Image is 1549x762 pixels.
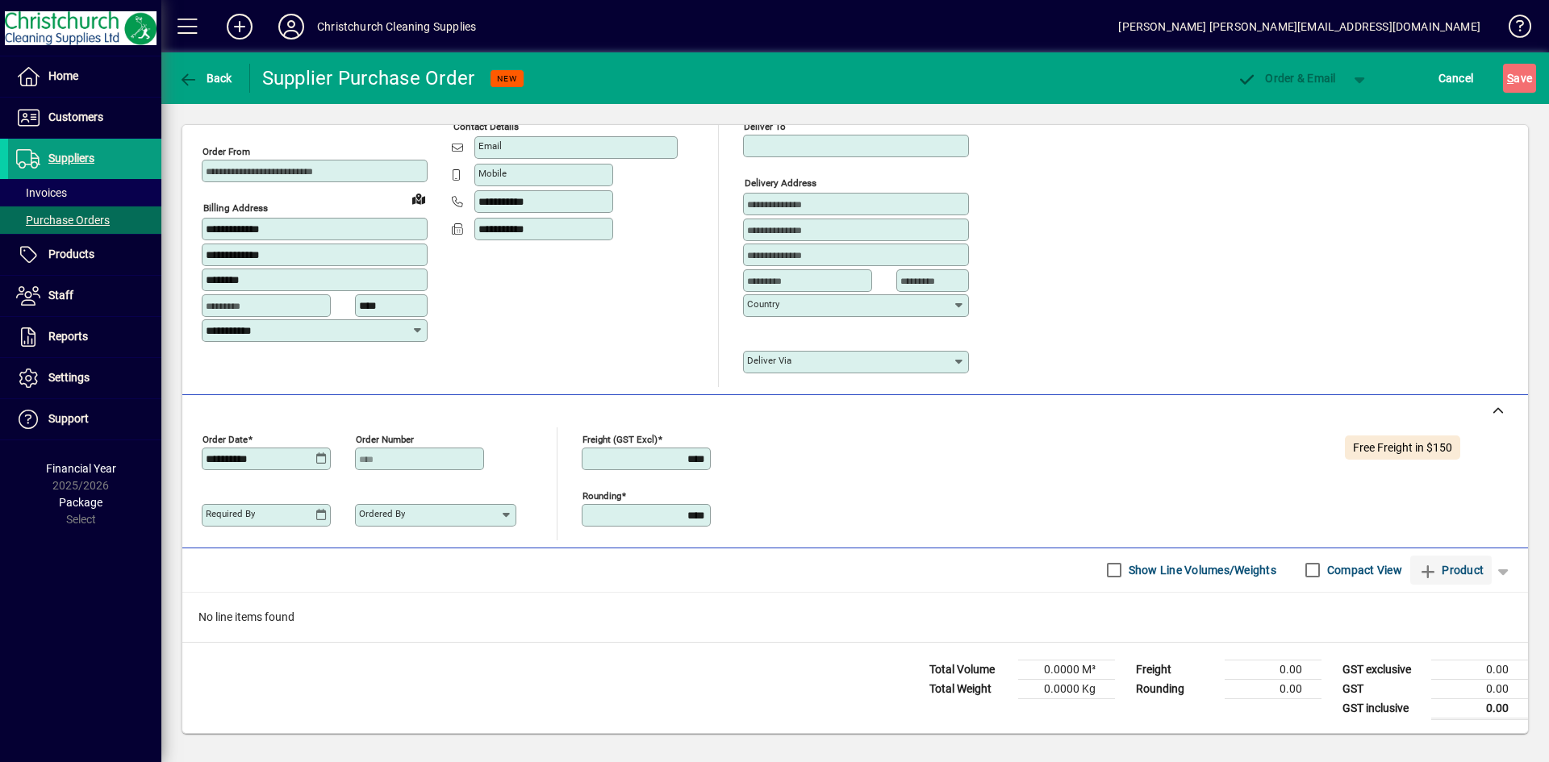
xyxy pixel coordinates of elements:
[48,152,94,164] span: Suppliers
[46,462,116,475] span: Financial Year
[582,489,621,501] mat-label: Rounding
[265,12,317,41] button: Profile
[8,206,161,234] a: Purchase Orders
[1334,679,1431,698] td: GST
[1434,64,1478,93] button: Cancel
[1238,72,1336,85] span: Order & Email
[1334,660,1431,679] td: GST exclusive
[1353,441,1452,454] span: Free Freight in $150
[747,355,791,366] mat-label: Deliver via
[1128,660,1225,679] td: Freight
[747,298,779,310] mat-label: Country
[1410,556,1492,585] button: Product
[48,289,73,302] span: Staff
[8,235,161,275] a: Products
[1018,660,1115,679] td: 0.0000 M³
[48,412,89,425] span: Support
[1418,557,1484,583] span: Product
[1018,679,1115,698] td: 0.0000 Kg
[1230,64,1344,93] button: Order & Email
[1324,562,1402,578] label: Compact View
[182,593,1528,642] div: No line items found
[356,433,414,444] mat-label: Order number
[202,146,250,157] mat-label: Order from
[317,14,476,40] div: Christchurch Cleaning Supplies
[214,12,265,41] button: Add
[744,121,786,132] mat-label: Deliver To
[478,140,502,152] mat-label: Email
[921,679,1018,698] td: Total Weight
[1438,65,1474,91] span: Cancel
[1225,660,1321,679] td: 0.00
[8,276,161,316] a: Staff
[478,168,507,179] mat-label: Mobile
[16,186,67,199] span: Invoices
[359,508,405,519] mat-label: Ordered by
[1334,698,1431,718] td: GST inclusive
[1431,660,1528,679] td: 0.00
[48,330,88,343] span: Reports
[202,433,248,444] mat-label: Order date
[206,508,255,519] mat-label: Required by
[1507,65,1532,91] span: ave
[1125,562,1276,578] label: Show Line Volumes/Weights
[497,73,517,84] span: NEW
[1431,679,1528,698] td: 0.00
[48,69,78,82] span: Home
[8,399,161,439] a: Support
[1128,679,1225,698] td: Rounding
[8,317,161,357] a: Reports
[406,185,432,211] a: View on map
[16,214,110,227] span: Purchase Orders
[1118,14,1480,40] div: [PERSON_NAME] [PERSON_NAME][EMAIL_ADDRESS][DOMAIN_NAME]
[178,72,232,85] span: Back
[59,496,102,509] span: Package
[8,56,161,97] a: Home
[161,64,250,93] app-page-header-button: Back
[48,371,90,384] span: Settings
[8,358,161,398] a: Settings
[48,110,103,123] span: Customers
[262,65,475,91] div: Supplier Purchase Order
[8,98,161,138] a: Customers
[1497,3,1529,56] a: Knowledge Base
[8,179,161,206] a: Invoices
[1225,679,1321,698] td: 0.00
[921,660,1018,679] td: Total Volume
[582,433,658,444] mat-label: Freight (GST excl)
[174,64,236,93] button: Back
[1507,72,1514,85] span: S
[48,248,94,260] span: Products
[1503,64,1536,93] button: Save
[1431,698,1528,718] td: 0.00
